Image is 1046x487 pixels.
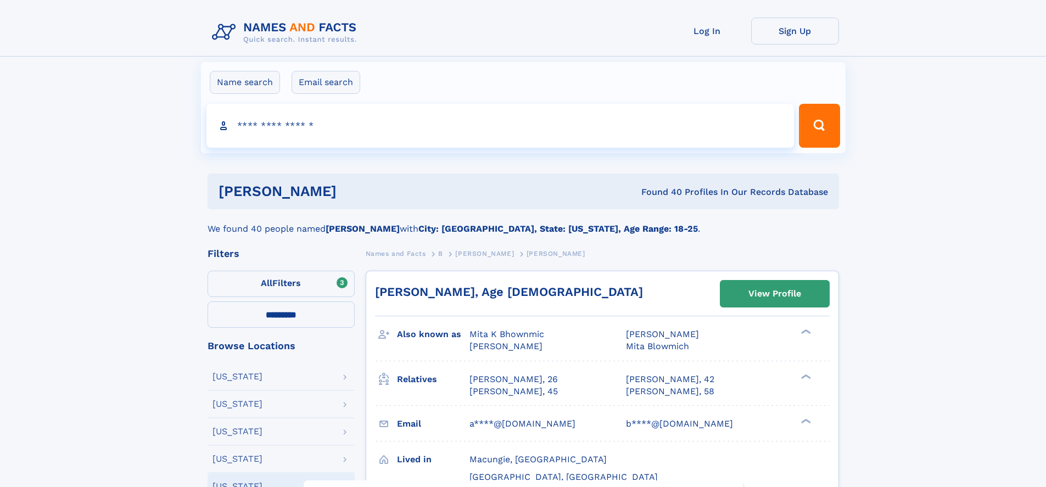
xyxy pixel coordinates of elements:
[527,250,585,258] span: [PERSON_NAME]
[219,184,489,198] h1: [PERSON_NAME]
[212,400,262,408] div: [US_STATE]
[469,472,658,482] span: [GEOGRAPHIC_DATA], [GEOGRAPHIC_DATA]
[397,415,469,433] h3: Email
[798,417,812,424] div: ❯
[626,385,714,398] a: [PERSON_NAME], 58
[208,249,355,259] div: Filters
[469,373,558,385] a: [PERSON_NAME], 26
[455,250,514,258] span: [PERSON_NAME]
[397,370,469,389] h3: Relatives
[212,455,262,463] div: [US_STATE]
[798,373,812,380] div: ❯
[455,247,514,260] a: [PERSON_NAME]
[663,18,751,44] a: Log In
[210,71,280,94] label: Name search
[489,186,828,198] div: Found 40 Profiles In Our Records Database
[418,223,698,234] b: City: [GEOGRAPHIC_DATA], State: [US_STATE], Age Range: 18-25
[626,341,689,351] span: Mita Blowmich
[375,285,643,299] a: [PERSON_NAME], Age [DEMOGRAPHIC_DATA]
[326,223,400,234] b: [PERSON_NAME]
[206,104,795,148] input: search input
[799,104,840,148] button: Search Button
[208,18,366,47] img: Logo Names and Facts
[720,281,829,307] a: View Profile
[751,18,839,44] a: Sign Up
[626,373,714,385] a: [PERSON_NAME], 42
[469,329,544,339] span: Mita K Bhownmic
[438,250,443,258] span: B
[626,329,699,339] span: [PERSON_NAME]
[748,281,801,306] div: View Profile
[798,328,812,335] div: ❯
[292,71,360,94] label: Email search
[212,427,262,436] div: [US_STATE]
[469,385,558,398] a: [PERSON_NAME], 45
[397,450,469,469] h3: Lived in
[366,247,426,260] a: Names and Facts
[261,278,272,288] span: All
[438,247,443,260] a: B
[208,209,839,236] div: We found 40 people named with .
[397,325,469,344] h3: Also known as
[208,271,355,297] label: Filters
[208,341,355,351] div: Browse Locations
[469,454,607,464] span: Macungie, [GEOGRAPHIC_DATA]
[212,372,262,381] div: [US_STATE]
[469,341,542,351] span: [PERSON_NAME]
